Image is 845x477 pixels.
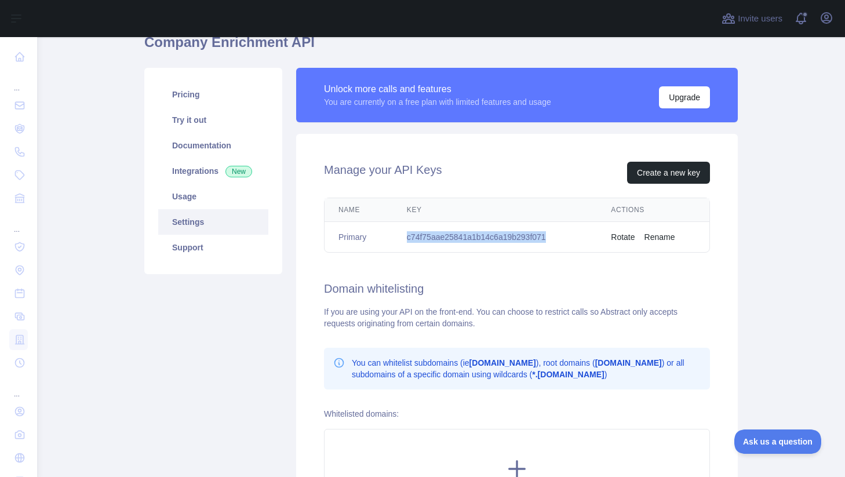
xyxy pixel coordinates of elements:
th: Name [325,198,393,222]
div: You are currently on a free plan with limited features and usage [324,96,551,108]
b: [DOMAIN_NAME] [595,358,662,367]
a: Usage [158,184,268,209]
button: Rotate [611,231,635,243]
div: If you are using your API on the front-end. You can choose to restrict calls so Abstract only acc... [324,306,710,329]
b: *.[DOMAIN_NAME] [532,370,604,379]
h2: Manage your API Keys [324,162,442,184]
a: Integrations New [158,158,268,184]
span: Invite users [738,12,782,26]
p: You can whitelist subdomains (ie ), root domains ( ) or all subdomains of a specific domain using... [352,357,701,380]
div: Unlock more calls and features [324,82,551,96]
a: Support [158,235,268,260]
td: Primary [325,222,393,253]
label: Whitelisted domains: [324,409,399,418]
div: ... [9,70,28,93]
h1: Company Enrichment API [144,33,738,61]
th: Actions [597,198,709,222]
h2: Domain whitelisting [324,281,710,297]
th: Key [393,198,597,222]
button: Invite users [719,9,785,28]
a: Try it out [158,107,268,133]
div: ... [9,376,28,399]
button: Rename [644,231,675,243]
iframe: Toggle Customer Support [734,429,822,454]
button: Create a new key [627,162,710,184]
a: Documentation [158,133,268,158]
div: ... [9,211,28,234]
a: Pricing [158,82,268,107]
a: Settings [158,209,268,235]
td: c74f75aae25841a1b14c6a19b293f071 [393,222,597,253]
button: Upgrade [659,86,710,108]
b: [DOMAIN_NAME] [469,358,536,367]
span: New [225,166,252,177]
